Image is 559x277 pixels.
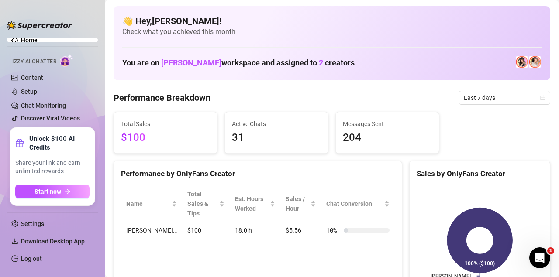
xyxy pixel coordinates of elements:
[21,115,80,122] a: Discover Viral Videos
[12,58,56,66] span: Izzy AI Chatter
[343,130,432,146] span: 204
[121,222,182,239] td: [PERSON_NAME]…
[126,199,170,209] span: Name
[232,119,321,129] span: Active Chats
[21,88,37,95] a: Setup
[121,119,210,129] span: Total Sales
[15,159,90,176] span: Share your link and earn unlimited rewards
[280,186,321,222] th: Sales / Hour
[326,199,383,209] span: Chat Conversion
[121,186,182,222] th: Name
[35,188,61,195] span: Start now
[122,15,542,27] h4: 👋 Hey, [PERSON_NAME] !
[464,91,545,104] span: Last 7 days
[65,188,71,195] span: arrow-right
[516,56,528,68] img: Holly
[21,37,38,44] a: Home
[7,21,72,30] img: logo-BBDzfeDw.svg
[29,134,90,152] strong: Unlock $100 AI Credits
[60,54,73,67] img: AI Chatter
[230,222,280,239] td: 18.0 h
[122,58,355,68] h1: You are on workspace and assigned to creators
[21,255,42,262] a: Log out
[114,92,210,104] h4: Performance Breakdown
[161,58,221,67] span: [PERSON_NAME]
[121,168,395,180] div: Performance by OnlyFans Creator
[326,226,340,235] span: 10 %
[540,95,545,100] span: calendar
[182,222,230,239] td: $100
[280,222,321,239] td: $5.56
[319,58,323,67] span: 2
[529,247,550,268] iframe: Intercom live chat
[343,119,432,129] span: Messages Sent
[182,186,230,222] th: Total Sales & Tips
[417,168,543,180] div: Sales by OnlyFans Creator
[21,238,85,245] span: Download Desktop App
[232,130,321,146] span: 31
[21,220,44,227] a: Settings
[321,186,395,222] th: Chat Conversion
[21,74,43,81] a: Content
[21,102,66,109] a: Chat Monitoring
[235,194,268,213] div: Est. Hours Worked
[286,194,309,213] span: Sales / Hour
[547,247,554,254] span: 1
[529,56,541,68] img: 𝖍𝖔𝖑𝖑𝖞
[122,27,542,37] span: Check what you achieved this month
[187,189,217,218] span: Total Sales & Tips
[15,185,90,198] button: Start nowarrow-right
[11,238,18,245] span: download
[15,139,24,147] span: gift
[121,130,210,146] span: $100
